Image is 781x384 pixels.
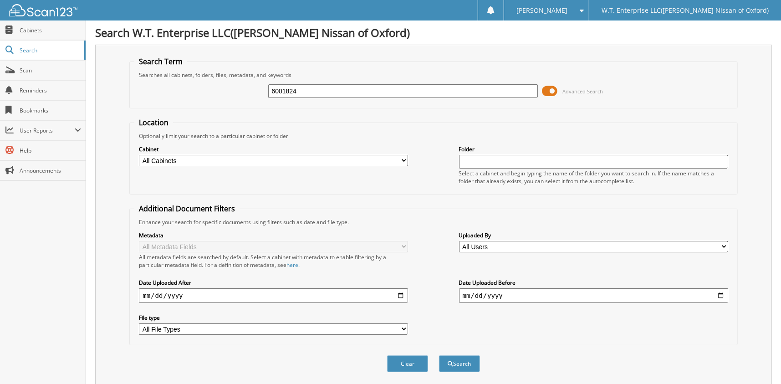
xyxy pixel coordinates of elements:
span: Help [20,147,81,154]
span: Scan [20,67,81,74]
div: Enhance your search for specific documents using filters such as date and file type. [134,218,732,226]
span: Advanced Search [563,88,603,95]
span: Reminders [20,87,81,94]
label: Folder [459,145,728,153]
input: end [459,288,728,303]
button: Clear [387,355,428,372]
span: [PERSON_NAME] [517,8,568,13]
a: here [286,261,298,269]
label: Date Uploaded Before [459,279,728,287]
div: Select a cabinet and begin typing the name of the folder you want to search in. If the name match... [459,169,728,185]
span: Search [20,46,80,54]
span: Bookmarks [20,107,81,114]
legend: Location [134,118,173,128]
legend: Additional Document Filters [134,204,240,214]
div: Searches all cabinets, folders, files, metadata, and keywords [134,71,732,79]
label: Metadata [139,231,408,239]
button: Search [439,355,480,372]
label: Uploaded By [459,231,728,239]
div: All metadata fields are searched by default. Select a cabinet with metadata to enable filtering b... [139,253,408,269]
span: W.T. Enterprise LLC([PERSON_NAME] Nissan of Oxford) [602,8,769,13]
h1: Search W.T. Enterprise LLC([PERSON_NAME] Nissan of Oxford) [95,25,772,40]
label: File type [139,314,408,322]
img: scan123-logo-white.svg [9,4,77,16]
label: Cabinet [139,145,408,153]
legend: Search Term [134,56,187,67]
span: Announcements [20,167,81,174]
iframe: Chat Widget [735,340,781,384]
label: Date Uploaded After [139,279,408,287]
span: User Reports [20,127,75,134]
div: Optionally limit your search to a particular cabinet or folder [134,132,732,140]
input: start [139,288,408,303]
span: Cabinets [20,26,81,34]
